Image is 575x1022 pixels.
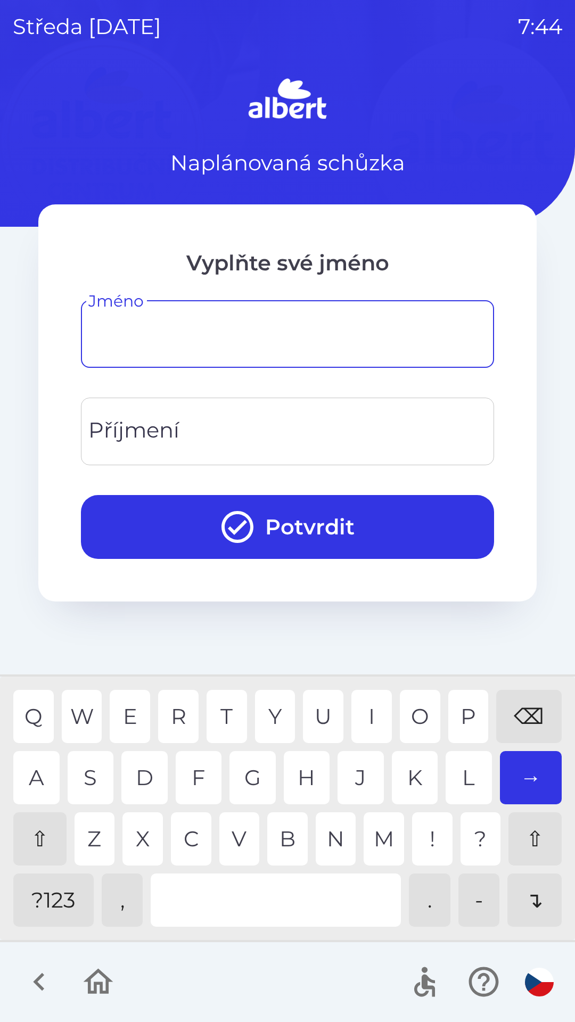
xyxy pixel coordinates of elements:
[81,247,494,279] p: Vyplňte své jméno
[518,11,562,43] p: 7:44
[170,147,405,179] p: Naplánovaná schůzka
[13,11,161,43] p: středa [DATE]
[81,495,494,559] button: Potvrdit
[525,968,554,996] img: cs flag
[88,290,144,312] label: Jméno
[38,75,537,126] img: Logo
